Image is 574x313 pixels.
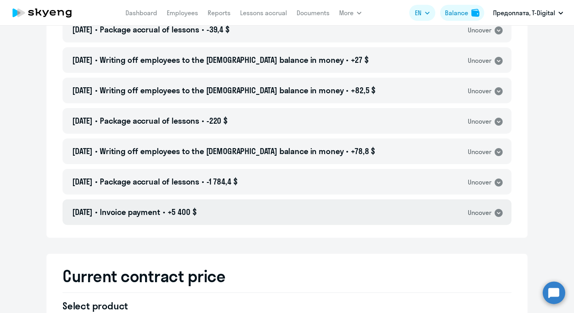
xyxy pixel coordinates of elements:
span: • [202,116,204,126]
a: Dashboard [125,9,157,17]
span: • [95,55,97,65]
span: -220 $ [206,116,228,126]
span: [DATE] [72,146,93,156]
span: • [95,146,97,156]
span: +82,5 $ [351,85,376,95]
h2: Current contract price [63,267,511,286]
span: • [95,116,97,126]
a: Lessons accrual [240,9,287,17]
span: [DATE] [72,207,93,217]
span: -1 784,4 $ [206,177,238,187]
span: +5 400 $ [168,207,197,217]
div: Uncover [468,56,491,66]
span: • [95,85,97,95]
a: Employees [167,9,198,17]
span: • [163,207,165,217]
div: Balance [445,8,468,18]
span: Writing off employees to the [DEMOGRAPHIC_DATA] balance in money [100,55,344,65]
div: Uncover [468,147,491,157]
span: More [339,8,354,18]
div: Uncover [468,208,491,218]
p: Предоплата, T-Digital [493,8,555,18]
a: Reports [208,9,230,17]
span: [DATE] [72,24,93,34]
div: Uncover [468,116,491,126]
img: balance [471,9,479,17]
a: Documents [297,9,329,17]
span: Writing off employees to the [DEMOGRAPHIC_DATA] balance in money [100,85,344,95]
span: [DATE] [72,116,93,126]
span: • [346,146,348,156]
span: Package accrual of lessons [100,177,199,187]
span: EN [415,8,421,18]
button: EN [409,5,435,21]
div: Uncover [468,177,491,187]
span: • [346,85,348,95]
span: [DATE] [72,85,93,95]
h4: Select product [63,299,284,312]
button: More [339,5,362,21]
div: Uncover [468,25,491,35]
span: [DATE] [72,177,93,187]
span: Package accrual of lessons [100,116,199,126]
span: • [95,177,97,187]
span: • [95,24,97,34]
span: Invoice payment [100,207,160,217]
span: • [346,55,348,65]
span: [DATE] [72,55,93,65]
button: Предоплата, T-Digital [489,3,567,22]
span: Writing off employees to the [DEMOGRAPHIC_DATA] balance in money [100,146,344,156]
span: • [202,177,204,187]
span: • [95,207,97,217]
span: +78,8 $ [351,146,375,156]
div: Uncover [468,86,491,96]
span: • [202,24,204,34]
span: Package accrual of lessons [100,24,199,34]
button: Balancebalance [440,5,484,21]
span: -39,4 $ [206,24,230,34]
span: +27 $ [351,55,368,65]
